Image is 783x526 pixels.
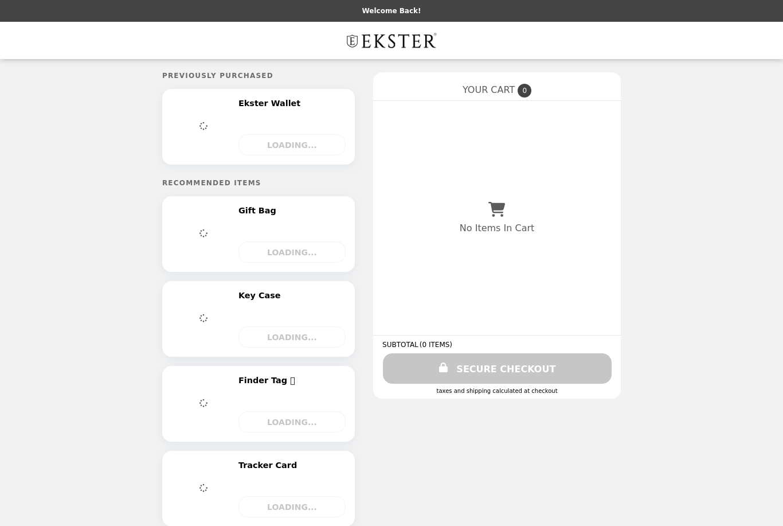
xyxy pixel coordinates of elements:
[343,29,440,52] img: Brand Logo
[460,223,534,233] p: No Items In Cart
[162,72,355,80] h5: Previously Purchased
[420,341,452,349] span: ( 0 ITEMS )
[463,84,515,95] span: YOUR CART
[238,98,305,108] h2: Ekster Wallet
[238,375,300,385] h2: Finder Tag 
[382,341,420,349] span: SUBTOTAL
[518,84,531,98] span: 0
[238,290,285,301] h2: Key Case
[382,388,612,394] div: Taxes and Shipping calculated at checkout
[238,205,281,216] h2: Gift Bag
[238,460,302,470] h2: Tracker Card
[162,179,355,187] h5: Recommended Items
[362,7,421,15] p: Welcome Back!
